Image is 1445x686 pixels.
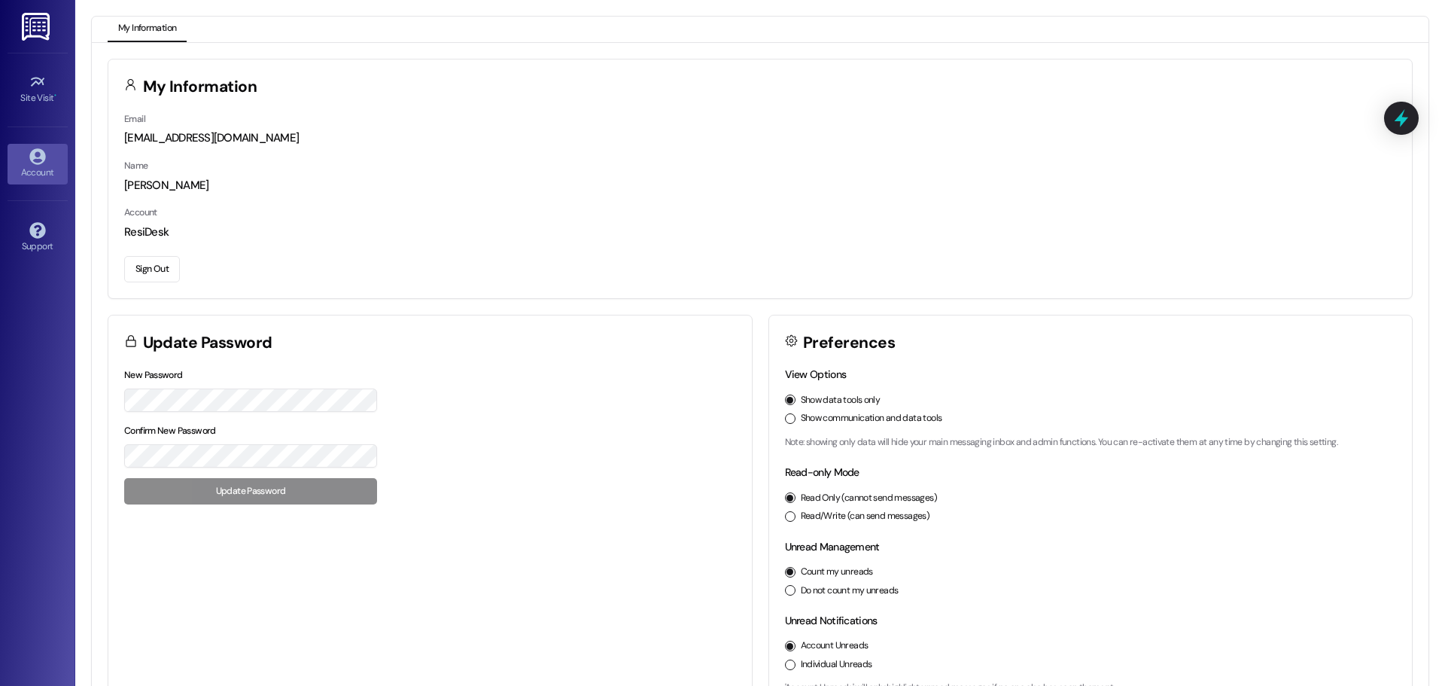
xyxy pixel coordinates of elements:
[108,17,187,42] button: My Information
[785,465,859,479] label: Read-only Mode
[801,639,869,653] label: Account Unreads
[124,206,157,218] label: Account
[124,256,180,282] button: Sign Out
[801,492,937,505] label: Read Only (cannot send messages)
[143,79,257,95] h3: My Information
[124,160,148,172] label: Name
[124,178,1396,194] div: [PERSON_NAME]
[785,614,878,627] label: Unread Notifications
[785,367,847,381] label: View Options
[785,436,1397,450] p: Note: showing only data will hide your main messaging inbox and admin functions. You can re-activ...
[124,113,145,125] label: Email
[143,335,272,351] h3: Update Password
[8,218,68,258] a: Support
[8,69,68,110] a: Site Visit •
[801,566,873,579] label: Count my unreads
[8,144,68,184] a: Account
[22,13,53,41] img: ResiDesk Logo
[124,130,1396,146] div: [EMAIL_ADDRESS][DOMAIN_NAME]
[54,90,56,101] span: •
[785,540,880,553] label: Unread Management
[801,412,942,425] label: Show communication and data tools
[124,369,183,381] label: New Password
[801,510,930,523] label: Read/Write (can send messages)
[801,394,881,407] label: Show data tools only
[124,425,216,437] label: Confirm New Password
[124,224,1396,240] div: ResiDesk
[803,335,895,351] h3: Preferences
[801,584,899,598] label: Do not count my unreads
[801,658,872,672] label: Individual Unreads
